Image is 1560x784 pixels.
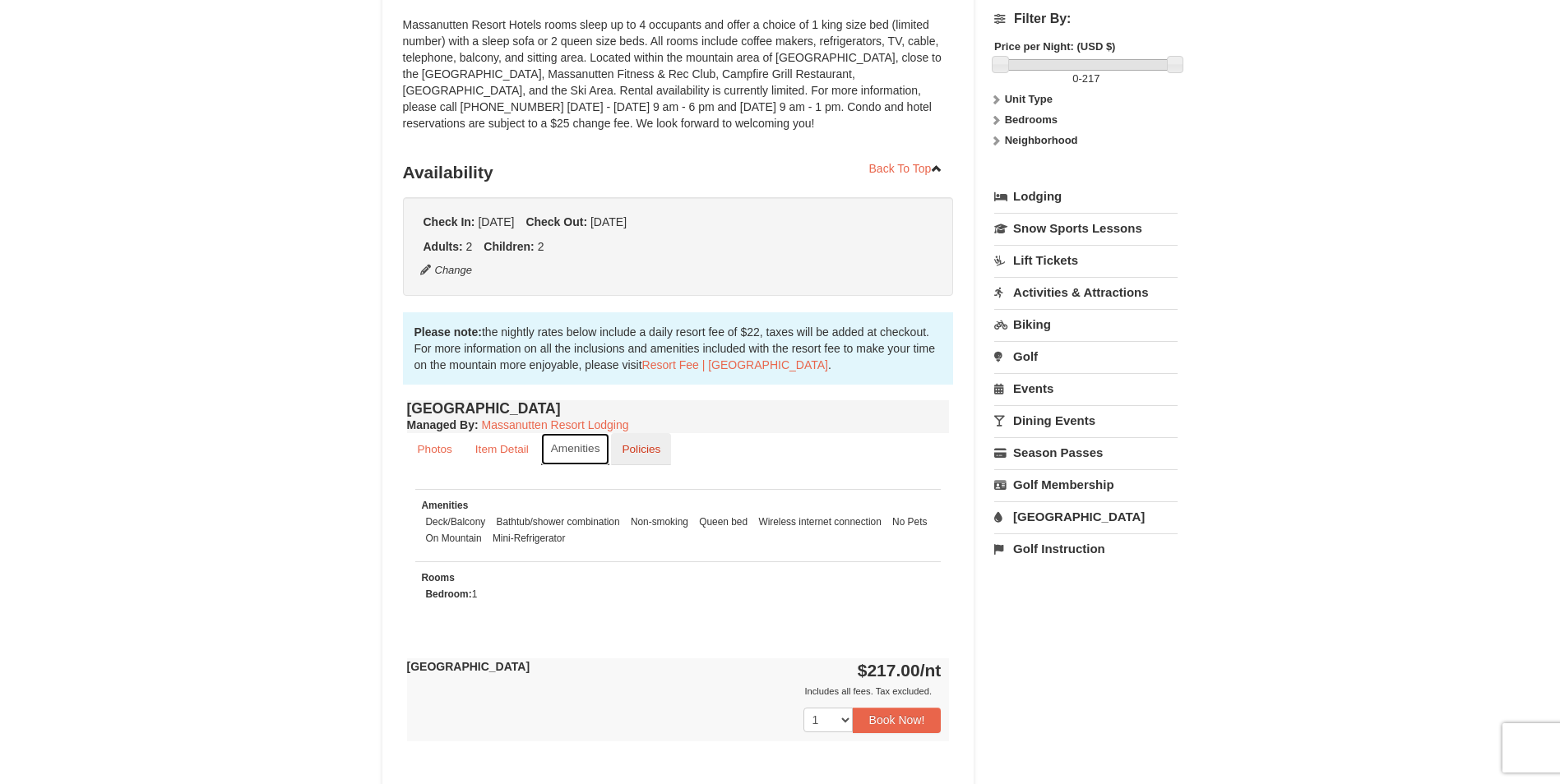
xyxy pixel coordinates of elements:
[407,433,463,465] a: Photos
[424,215,475,228] strong: Check In:
[994,213,1178,243] a: Snow Sports Lessons
[622,443,660,455] small: Policies
[994,341,1178,371] a: Golf
[1072,72,1078,85] span: 0
[424,240,463,253] strong: Adults:
[403,156,954,189] h3: Availability
[1005,134,1078,146] strong: Neighborhood
[414,325,482,339] strong: Please note:
[611,433,671,465] a: Policies
[465,433,539,465] a: Item Detail
[426,588,472,600] strong: Bedroom:
[466,240,473,253] span: 2
[407,418,479,431] strong: :
[403,312,954,385] div: the nightly rates below include a daily resort fee of $22, taxes will be added at checkout. For m...
[407,400,950,417] h4: [GEOGRAPHIC_DATA]
[994,501,1178,532] a: [GEOGRAPHIC_DATA]
[478,215,514,228] span: [DATE]
[422,530,486,546] li: On Mountain
[994,533,1178,564] a: Golf Instruction
[1005,93,1053,105] strong: Unit Type
[551,442,600,454] small: Amenities
[859,156,954,181] a: Back To Top
[994,373,1178,404] a: Events
[853,708,942,732] button: Book Now!
[538,240,544,253] span: 2
[493,514,624,530] li: Bathtub/shower combination
[407,660,530,673] strong: [GEOGRAPHIC_DATA]
[994,40,1115,53] strong: Price per Night: (USD $)
[627,514,692,530] li: Non-smoking
[422,572,455,583] small: Rooms
[525,215,587,228] strong: Check Out:
[994,12,1178,26] h4: Filter By:
[418,443,452,455] small: Photos
[858,661,942,680] strong: $217.00
[994,277,1178,307] a: Activities & Attractions
[422,514,490,530] li: Deck/Balcony
[994,182,1178,211] a: Lodging
[994,405,1178,436] a: Dining Events
[994,245,1178,275] a: Lift Tickets
[1005,113,1058,126] strong: Bedrooms
[754,514,885,530] li: Wireless internet connection
[994,469,1178,500] a: Golf Membership
[920,661,942,680] span: /nt
[422,500,469,511] small: Amenities
[994,71,1178,87] label: -
[695,514,752,530] li: Queen bed
[1082,72,1100,85] span: 217
[403,16,954,148] div: Massanutten Resort Hotels rooms sleep up to 4 occupants and offer a choice of 1 king size bed (li...
[994,437,1178,468] a: Season Passes
[642,358,828,371] a: Resort Fee | [GEOGRAPHIC_DATA]
[407,683,942,699] div: Includes all fees. Tax excluded.
[419,261,474,279] button: Change
[541,433,610,465] a: Amenities
[482,418,629,431] a: Massanutten Resort Lodging
[994,309,1178,339] a: Biking
[888,514,931,530] li: No Pets
[475,443,529,455] small: Item Detail
[590,215,627,228] span: [DATE]
[484,240,534,253] strong: Children:
[422,586,482,602] li: 1
[488,530,570,546] li: Mini-Refrigerator
[407,418,474,431] span: Managed By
